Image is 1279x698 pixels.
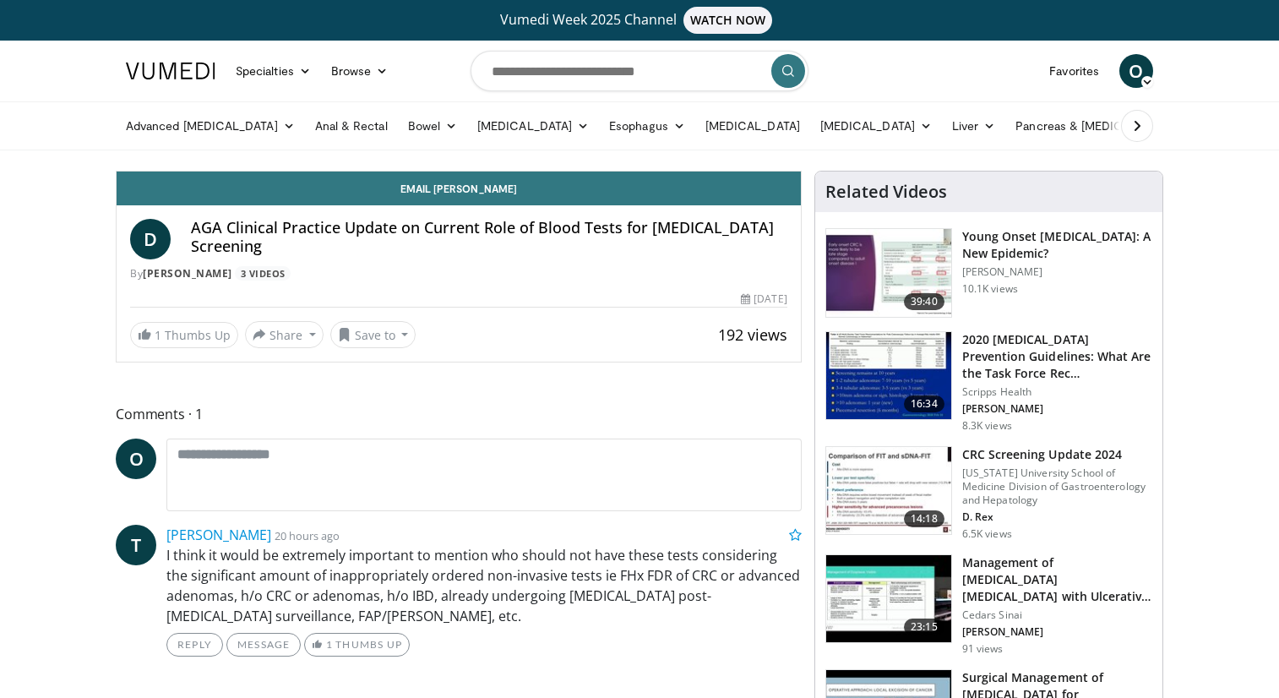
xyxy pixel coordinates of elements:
[245,321,324,348] button: Share
[683,7,773,34] span: WATCH NOW
[305,109,398,143] a: Anal & Rectal
[810,109,942,143] a: [MEDICAL_DATA]
[962,265,1152,279] p: [PERSON_NAME]
[326,638,333,651] span: 1
[962,466,1152,507] p: [US_STATE] University School of Medicine Division of Gastroenterology and Hepatology
[962,625,1152,639] p: [PERSON_NAME]
[116,403,802,425] span: Comments 1
[962,527,1012,541] p: 6.5K views
[1039,54,1109,88] a: Favorites
[962,510,1152,524] p: D. Rex
[962,554,1152,605] h3: Management of [MEDICAL_DATA] [MEDICAL_DATA] with Ulcerative [MEDICAL_DATA]
[128,7,1151,34] a: Vumedi Week 2025 ChannelWATCH NOW
[942,109,1005,143] a: Liver
[226,633,301,657] a: Message
[826,555,951,643] img: 5fe88c0f-9f33-4433-ade1-79b064a0283b.150x105_q85_crop-smart_upscale.jpg
[826,447,951,535] img: 91500494-a7c6-4302-a3df-6280f031e251.150x105_q85_crop-smart_upscale.jpg
[826,332,951,420] img: 1ac37fbe-7b52-4c81-8c6c-a0dd688d0102.150x105_q85_crop-smart_upscale.jpg
[904,510,944,527] span: 14:18
[962,385,1152,399] p: Scripps Health
[116,439,156,479] a: O
[825,228,1152,318] a: 39:40 Young Onset [MEDICAL_DATA]: A New Epidemic? [PERSON_NAME] 10.1K views
[904,395,944,412] span: 16:34
[235,266,291,281] a: 3 Videos
[226,54,321,88] a: Specialties
[962,419,1012,433] p: 8.3K views
[904,619,944,635] span: 23:15
[166,526,271,544] a: [PERSON_NAME]
[321,54,399,88] a: Browse
[191,219,787,255] h4: AGA Clinical Practice Update on Current Role of Blood Tests for [MEDICAL_DATA] Screening
[718,324,787,345] span: 192 views
[116,109,305,143] a: Advanced [MEDICAL_DATA]
[117,172,801,205] a: Email [PERSON_NAME]
[1005,109,1203,143] a: Pancreas & [MEDICAL_DATA]
[155,327,161,343] span: 1
[904,293,944,310] span: 39:40
[599,109,695,143] a: Esophagus
[304,633,410,657] a: 1 Thumbs Up
[962,228,1152,262] h3: Young Onset [MEDICAL_DATA]: A New Epidemic?
[130,266,787,281] div: By
[126,63,215,79] img: VuMedi Logo
[826,229,951,317] img: b23cd043-23fa-4b3f-b698-90acdd47bf2e.150x105_q85_crop-smart_upscale.jpg
[962,446,1152,463] h3: CRC Screening Update 2024
[962,282,1018,296] p: 10.1K views
[467,109,599,143] a: [MEDICAL_DATA]
[166,545,802,626] p: I think it would be extremely important to mention who should not have these tests considering th...
[116,525,156,565] a: T
[398,109,467,143] a: Bowel
[330,321,416,348] button: Save to
[962,608,1152,622] p: Cedars Sinai
[471,51,808,91] input: Search topics, interventions
[695,109,810,143] a: [MEDICAL_DATA]
[825,554,1152,656] a: 23:15 Management of [MEDICAL_DATA] [MEDICAL_DATA] with Ulcerative [MEDICAL_DATA] Cedars Sinai [PE...
[741,292,786,307] div: [DATE]
[962,402,1152,416] p: [PERSON_NAME]
[962,331,1152,382] h3: 2020 [MEDICAL_DATA] Prevention Guidelines: What Are the Task Force Rec…
[962,642,1004,656] p: 91 views
[825,182,947,202] h4: Related Videos
[130,322,238,348] a: 1 Thumbs Up
[143,266,232,281] a: [PERSON_NAME]
[825,446,1152,541] a: 14:18 CRC Screening Update 2024 [US_STATE] University School of Medicine Division of Gastroentero...
[275,528,340,543] small: 20 hours ago
[166,633,223,657] a: Reply
[1119,54,1153,88] a: O
[825,331,1152,433] a: 16:34 2020 [MEDICAL_DATA] Prevention Guidelines: What Are the Task Force Rec… Scripps Health [PER...
[130,219,171,259] a: D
